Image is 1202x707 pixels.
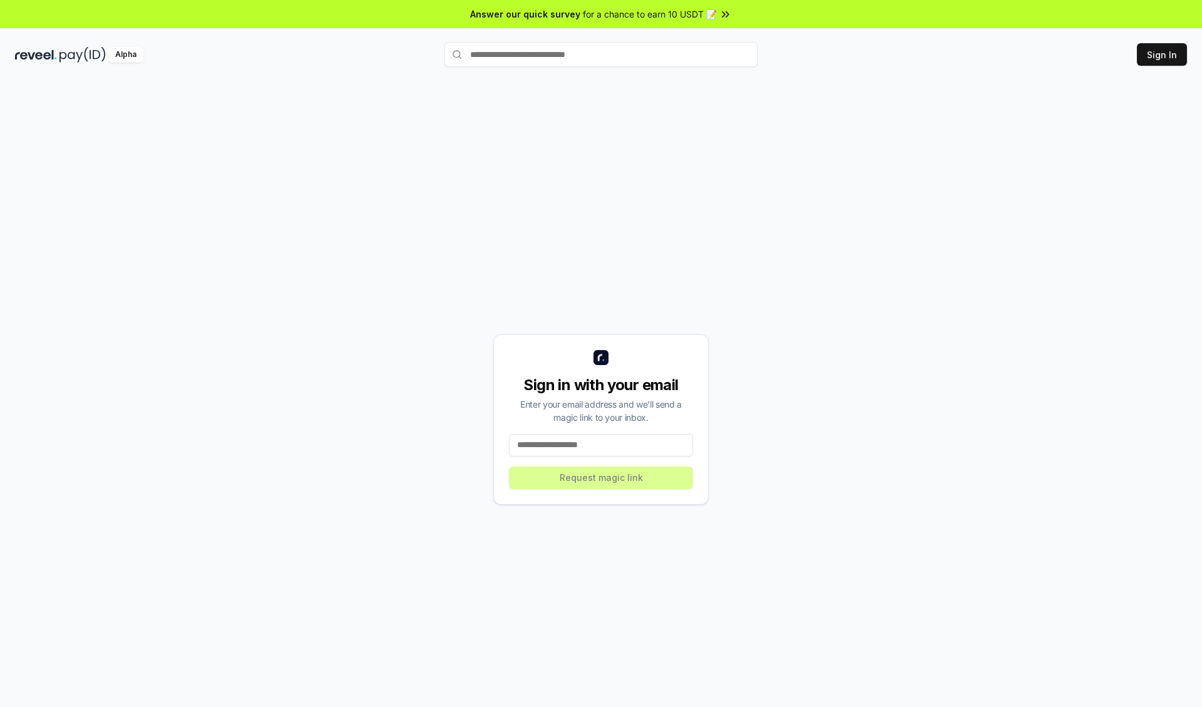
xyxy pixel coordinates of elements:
img: reveel_dark [15,47,57,63]
span: Answer our quick survey [470,8,580,21]
img: logo_small [593,350,609,365]
img: pay_id [59,47,106,63]
button: Sign In [1137,43,1187,66]
div: Alpha [108,47,143,63]
div: Enter your email address and we’ll send a magic link to your inbox. [509,398,693,424]
div: Sign in with your email [509,375,693,395]
span: for a chance to earn 10 USDT 📝 [583,8,717,21]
